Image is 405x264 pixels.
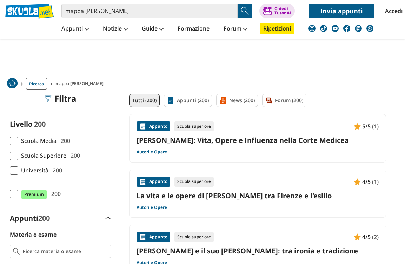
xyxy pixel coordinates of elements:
a: Forum (200) [262,94,306,107]
div: Chiedi Tutor AI [274,7,291,15]
input: Ricerca materia o esame [22,248,108,255]
a: Formazione [176,23,211,35]
a: Ripetizioni [260,23,294,34]
span: 4/5 [362,177,371,186]
img: facebook [343,25,350,32]
a: Forum [222,23,249,35]
img: Ricerca materia o esame [13,248,20,255]
img: Appunti contenuto [354,178,361,185]
span: Scuola Superiore [18,151,66,160]
img: Appunti contenuto [139,233,146,240]
a: Ricerca [26,78,47,90]
img: instagram [308,25,316,32]
img: tiktok [320,25,327,32]
img: Filtra filtri mobile [45,95,52,102]
a: Accedi [385,4,400,18]
div: Scuola superiore [174,232,214,242]
div: Appunto [137,121,170,131]
span: 4/5 [362,232,371,242]
img: Cerca appunti, riassunti o versioni [240,6,250,16]
div: Appunto [137,232,170,242]
span: (2) [372,232,379,242]
input: Cerca appunti, riassunti o versioni [61,4,238,18]
span: 200 [50,166,62,175]
img: twitch [355,25,362,32]
a: Tutti (200) [129,94,160,107]
button: ChiediTutor AI [259,4,295,18]
img: Appunti contenuto [139,123,146,130]
img: Appunti contenuto [354,123,361,130]
span: Premium [21,190,47,199]
img: WhatsApp [366,25,373,32]
img: Home [7,78,18,88]
span: 200 [34,119,46,129]
button: Search Button [238,4,252,18]
div: Scuola superiore [174,121,214,131]
a: Autori e Opere [137,149,167,155]
a: [PERSON_NAME]: Vita, Opere e Influenza nella Corte Medicea [137,136,379,145]
img: Appunti contenuto [139,178,146,185]
img: youtube [332,25,339,32]
a: Guide [140,23,165,35]
span: 200 [38,213,50,223]
div: Scuola superiore [174,177,214,187]
label: Appunti [10,213,50,223]
span: Scuola Media [18,136,57,145]
a: La vita e le opere di [PERSON_NAME] tra Firenze e l'esilio [137,191,379,200]
span: 5/5 [362,122,371,131]
span: 200 [48,189,61,198]
div: Appunto [137,177,170,187]
span: 200 [68,151,80,160]
a: Home [7,78,18,90]
label: Materia o esame [10,231,57,238]
img: Apri e chiudi sezione [105,217,111,219]
a: Appunti [60,23,91,35]
a: Notizie [101,23,130,35]
img: Forum filtro contenuto [265,97,272,104]
label: Livello [10,119,32,129]
div: Filtra [45,94,77,104]
span: (1) [372,122,379,131]
img: News filtro contenuto [219,97,226,104]
a: News (200) [216,94,258,107]
a: Appunti (200) [164,94,212,107]
span: Università [18,166,48,175]
a: [PERSON_NAME] e il suo [PERSON_NAME]: tra ironia e tradizione [137,246,379,256]
span: 200 [58,136,70,145]
img: Appunti filtro contenuto [167,97,174,104]
a: Invia appunti [309,4,374,18]
span: mappa [PERSON_NAME] [55,78,106,90]
span: (1) [372,177,379,186]
a: Autori e Opere [137,205,167,210]
img: Appunti contenuto [354,233,361,240]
